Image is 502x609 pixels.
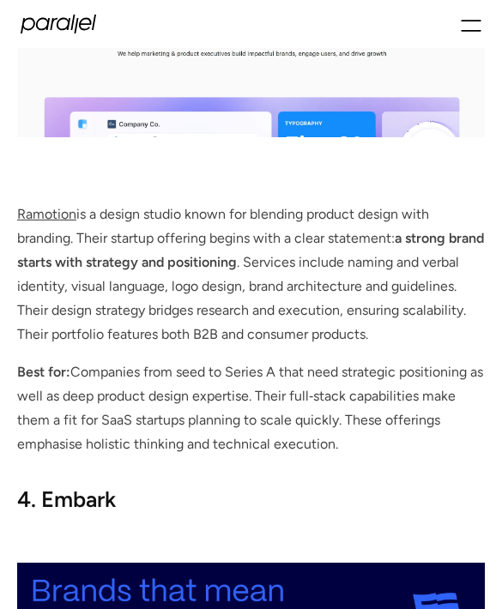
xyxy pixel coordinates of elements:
[17,203,485,347] p: is a design studio known for blending product design with branding. Their startup offering begins...
[21,15,98,34] a: home
[17,487,116,513] strong: 4. Embark
[461,14,481,34] div: menu
[17,365,70,381] strong: Best for:
[17,361,485,457] p: Companies from seed to Series A that need strategic positioning as well as deep product design ex...
[17,207,76,223] a: Ramotion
